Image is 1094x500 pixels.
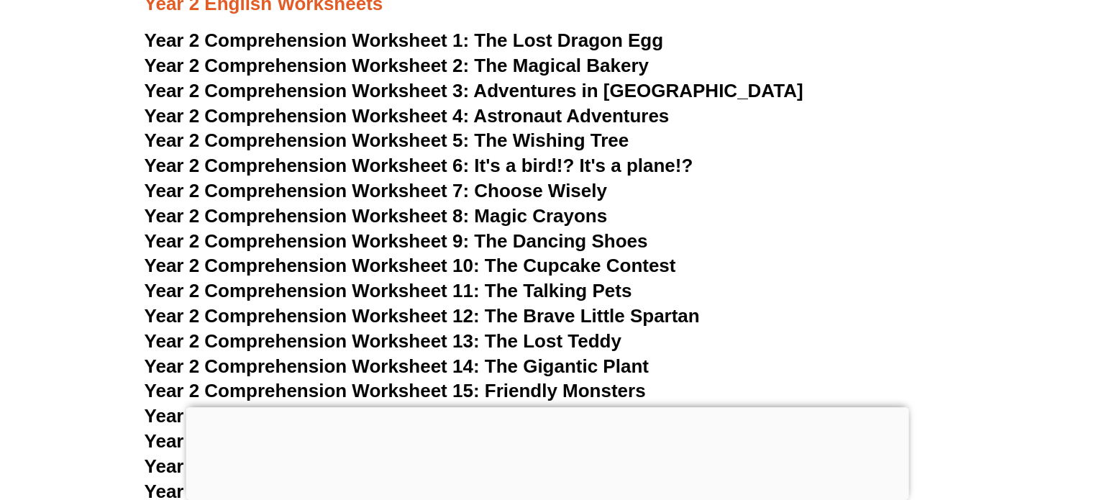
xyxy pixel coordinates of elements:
[145,29,470,51] span: Year 2 Comprehension Worksheet 1:
[474,129,629,151] span: The Wishing Tree
[145,455,685,477] a: Year 2 Comprehension Worksheet 18: The Weather Watchers
[473,80,803,101] span: Adventures in [GEOGRAPHIC_DATA]
[145,380,646,401] a: Year 2 Comprehension Worksheet 15: Friendly Monsters
[145,129,629,151] a: Year 2 Comprehension Worksheet 5: The Wishing Tree
[145,29,663,51] a: Year 2 Comprehension Worksheet 1: The Lost Dragon Egg
[145,155,693,176] a: Year 2 Comprehension Worksheet 6: It's a bird!? It's a plane!?
[145,430,621,452] a: Year 2 Comprehension Worksheet 17: Rainbow Quest
[474,29,663,51] span: The Lost Dragon Egg
[145,55,649,76] a: Year 2 Comprehension Worksheet 2: The Magical Bakery
[854,338,1094,500] iframe: Chat Widget
[474,55,649,76] span: The Magical Bakery
[145,305,700,327] a: Year 2 Comprehension Worksheet 12: The Brave Little Spartan
[145,105,470,127] span: Year 2 Comprehension Worksheet 4:
[145,205,608,227] a: Year 2 Comprehension Worksheet 8: Magic Crayons
[145,55,470,76] span: Year 2 Comprehension Worksheet 2:
[145,105,670,127] a: Year 2 Comprehension Worksheet 4: Astronaut Adventures
[145,80,803,101] a: Year 2 Comprehension Worksheet 3: Adventures in [GEOGRAPHIC_DATA]
[145,129,470,151] span: Year 2 Comprehension Worksheet 5:
[145,355,649,377] a: Year 2 Comprehension Worksheet 14: The Gigantic Plant
[474,180,607,201] span: Choose Wisely
[145,180,470,201] span: Year 2 Comprehension Worksheet 7:
[186,407,908,496] iframe: Advertisement
[145,280,632,301] a: Year 2 Comprehension Worksheet 11: The Talking Pets
[145,330,621,352] a: Year 2 Comprehension Worksheet 13: The Lost Teddy
[145,180,607,201] a: Year 2 Comprehension Worksheet 7: Choose Wisely
[145,80,470,101] span: Year 2 Comprehension Worksheet 3:
[473,105,669,127] span: Astronaut Adventures
[145,405,723,427] a: Year 2 Comprehension Worksheet 16: Enchanted Puzzle Painting
[145,255,676,276] a: Year 2 Comprehension Worksheet 10: The Cupcake Contest
[145,230,648,252] a: Year 2 Comprehension Worksheet 9: The Dancing Shoes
